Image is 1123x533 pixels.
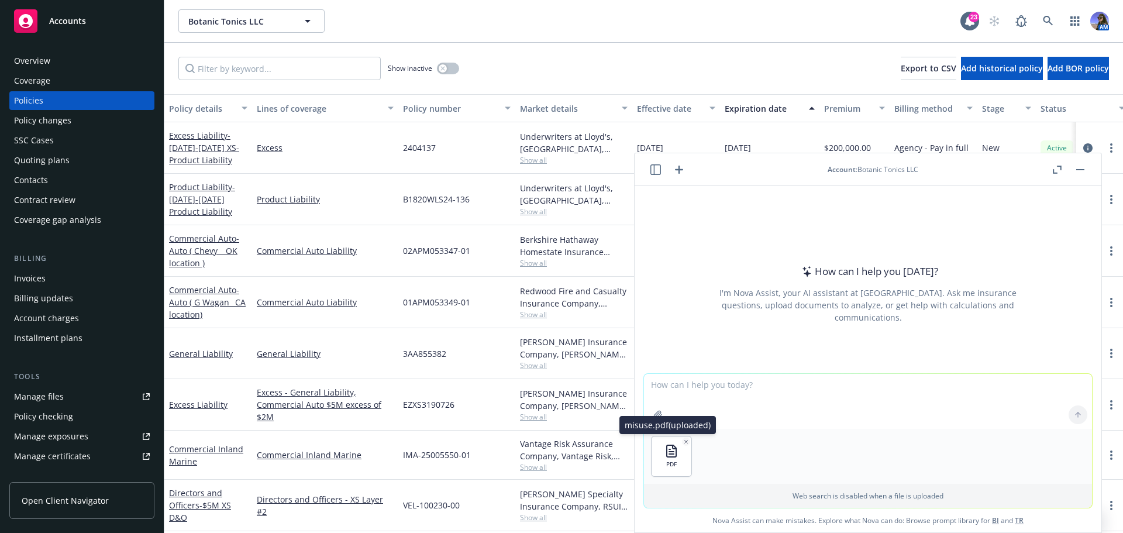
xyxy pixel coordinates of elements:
[1045,143,1069,153] span: Active
[257,245,394,257] a: Commercial Auto Liability
[14,111,71,130] div: Policy changes
[169,284,246,320] span: - Auto ( G Wagan _CA location)
[828,164,918,174] div: : Botanic Tonics LLC
[824,142,871,154] span: $200,000.00
[14,289,73,308] div: Billing updates
[14,171,48,190] div: Contacts
[520,462,628,472] span: Show all
[169,348,233,359] a: General Liability
[520,387,628,412] div: [PERSON_NAME] Insurance Company, [PERSON_NAME] Insurance, CIS Insurance Services (EPIC)
[1081,141,1095,155] a: circleInformation
[520,258,628,268] span: Show all
[1090,12,1109,30] img: photo
[169,233,239,269] a: Commercial Auto
[403,398,454,411] span: EZXS3190726
[9,131,154,150] a: SSC Cases
[969,12,979,22] div: 23
[257,449,394,461] a: Commercial Inland Marine
[257,102,381,115] div: Lines of coverage
[725,142,751,154] span: [DATE]
[257,296,394,308] a: Commercial Auto Liability
[704,287,1032,324] div: I'm Nova Assist, your AI assistant at [GEOGRAPHIC_DATA]. Ask me insurance questions, upload docum...
[9,171,154,190] a: Contacts
[819,94,890,122] button: Premium
[169,130,239,166] a: Excess Liability
[169,284,246,320] a: Commercial Auto
[9,467,154,486] a: Manage claims
[22,494,109,507] span: Open Client Navigator
[403,499,460,511] span: VEL-100230-00
[403,449,471,461] span: IMA-25005550-01
[257,348,394,360] a: General Liability
[520,285,628,310] div: Redwood Fire and Casualty Insurance Company, Berkshire Hathaway Homestate Companies (BHHC)
[403,296,470,308] span: 01APM053349-01
[188,15,290,27] span: Botanic Tonics LLC
[164,94,252,122] button: Policy details
[1104,346,1118,360] a: more
[169,500,231,523] span: - $5M XS D&O
[1041,102,1112,115] div: Status
[9,371,154,383] div: Tools
[169,102,235,115] div: Policy details
[403,142,436,154] span: 2404137
[9,111,154,130] a: Policy changes
[9,289,154,308] a: Billing updates
[1048,57,1109,80] button: Add BOR policy
[257,386,394,423] a: Excess - General Liability, Commercial Auto $5M excess of $2M
[14,387,64,406] div: Manage files
[388,63,432,73] span: Show inactive
[9,211,154,229] a: Coverage gap analysis
[14,407,73,426] div: Policy checking
[14,151,70,170] div: Quoting plans
[14,91,43,110] div: Policies
[520,233,628,258] div: Berkshire Hathaway Homestate Insurance Company, Berkshire Hathaway Homestate Companies (BHHC)
[1015,515,1024,525] a: TR
[9,151,154,170] a: Quoting plans
[961,57,1043,80] button: Add historical policy
[520,513,628,522] span: Show all
[901,63,956,74] span: Export to CSV
[257,493,394,518] a: Directors and Officers - XS Layer #2
[14,427,88,446] div: Manage exposures
[652,436,691,476] button: PDF
[403,245,470,257] span: 02APM053347-01
[14,309,79,328] div: Account charges
[169,399,228,410] a: Excess Liability
[14,51,50,70] div: Overview
[9,407,154,426] a: Policy checking
[982,102,1018,115] div: Stage
[894,102,960,115] div: Billing method
[169,233,239,269] span: - Auto ( Chevy _ OK location )
[252,94,398,122] button: Lines of coverage
[520,207,628,216] span: Show all
[520,155,628,165] span: Show all
[894,142,969,154] span: Agency - Pay in full
[398,94,515,122] button: Policy number
[977,94,1036,122] button: Stage
[9,387,154,406] a: Manage files
[178,9,325,33] button: Botanic Tonics LLC
[49,16,86,26] span: Accounts
[798,264,938,279] div: How can I help you [DATE]?
[169,130,239,166] span: - [DATE]-[DATE] XS-Product Liability
[1104,141,1118,155] a: more
[520,360,628,370] span: Show all
[961,63,1043,74] span: Add historical policy
[520,438,628,462] div: Vantage Risk Assurance Company, Vantage Risk, Amwins
[828,164,856,174] span: Account
[515,94,632,122] button: Market details
[14,329,82,348] div: Installment plans
[9,71,154,90] a: Coverage
[14,131,54,150] div: SSC Cases
[1063,9,1087,33] a: Switch app
[1104,398,1118,412] a: more
[520,102,615,115] div: Market details
[983,9,1006,33] a: Start snowing
[1036,9,1060,33] a: Search
[9,5,154,37] a: Accounts
[9,253,154,264] div: Billing
[520,182,628,207] div: Underwriters at Lloyd's, [GEOGRAPHIC_DATA], [PERSON_NAME] of [GEOGRAPHIC_DATA], Citadel Insurance...
[257,142,394,154] a: Excess
[632,94,720,122] button: Effective date
[666,460,677,468] span: PDF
